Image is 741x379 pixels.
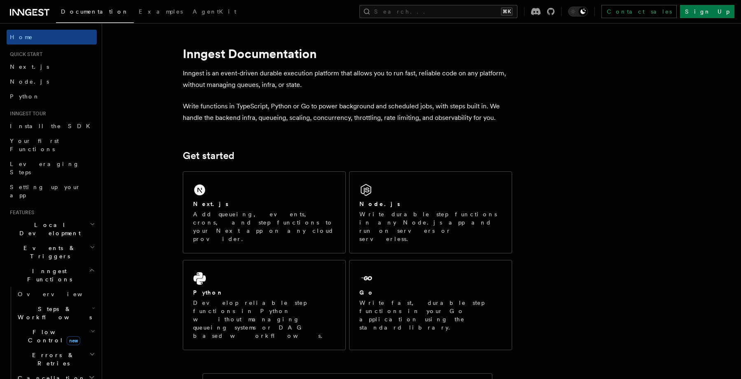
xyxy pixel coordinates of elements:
button: Local Development [7,218,97,241]
span: new [67,336,80,345]
a: Get started [183,150,234,161]
a: Examples [134,2,188,22]
span: Examples [139,8,183,15]
span: Events & Triggers [7,244,90,260]
a: Documentation [56,2,134,23]
a: Your first Functions [7,133,97,157]
button: Toggle dark mode [568,7,588,16]
a: Python [7,89,97,104]
p: Add queueing, events, crons, and step functions to your Next app on any cloud provider. [193,210,336,243]
a: Install the SDK [7,119,97,133]
span: Overview [18,291,103,297]
a: Next.js [7,59,97,74]
a: Next.jsAdd queueing, events, crons, and step functions to your Next app on any cloud provider. [183,171,346,253]
span: Next.js [10,63,49,70]
p: Write durable step functions in any Node.js app and run on servers or serverless. [359,210,502,243]
kbd: ⌘K [501,7,513,16]
p: Write fast, durable step functions in your Go application using the standard library. [359,299,502,332]
p: Write functions in TypeScript, Python or Go to power background and scheduled jobs, with steps bu... [183,101,512,124]
span: Errors & Retries [14,351,89,367]
span: Quick start [7,51,42,58]
a: AgentKit [188,2,241,22]
span: AgentKit [193,8,236,15]
a: Home [7,30,97,44]
a: PythonDevelop reliable step functions in Python without managing queueing systems or DAG based wo... [183,260,346,350]
a: GoWrite fast, durable step functions in your Go application using the standard library. [349,260,512,350]
a: Node.jsWrite durable step functions in any Node.js app and run on servers or serverless. [349,171,512,253]
button: Flow Controlnew [14,325,97,348]
a: Leveraging Steps [7,157,97,180]
h2: Node.js [359,200,400,208]
button: Steps & Workflows [14,302,97,325]
a: Overview [14,287,97,302]
span: Local Development [7,221,90,237]
a: Node.js [7,74,97,89]
button: Search...⌘K [359,5,517,18]
span: Inngest tour [7,110,46,117]
h1: Inngest Documentation [183,46,512,61]
h2: Python [193,288,224,297]
button: Inngest Functions [7,264,97,287]
p: Develop reliable step functions in Python without managing queueing systems or DAG based workflows. [193,299,336,340]
span: Setting up your app [10,184,81,199]
a: Sign Up [680,5,734,18]
span: Install the SDK [10,123,95,129]
span: Leveraging Steps [10,161,79,175]
span: Node.js [10,78,49,85]
a: Contact sales [601,5,677,18]
h2: Go [359,288,374,297]
span: Home [10,33,33,41]
button: Events & Triggers [7,241,97,264]
span: Steps & Workflows [14,305,92,321]
span: Flow Control [14,328,91,344]
span: Inngest Functions [7,267,89,283]
h2: Next.js [193,200,228,208]
span: Python [10,93,40,100]
p: Inngest is an event-driven durable execution platform that allows you to run fast, reliable code ... [183,68,512,91]
span: Features [7,209,34,216]
a: Setting up your app [7,180,97,203]
span: Your first Functions [10,138,59,152]
button: Errors & Retries [14,348,97,371]
span: Documentation [61,8,129,15]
